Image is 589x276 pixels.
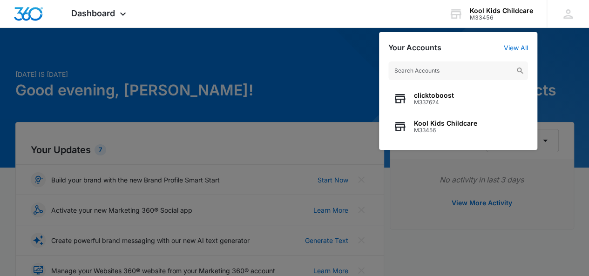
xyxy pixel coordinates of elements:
input: Search Accounts [388,61,528,80]
span: M33456 [414,127,477,134]
button: clicktoboostM337624 [388,85,528,113]
span: Kool Kids Childcare [414,120,477,127]
button: Kool Kids ChildcareM33456 [388,113,528,141]
div: account name [470,7,533,14]
span: M337624 [414,99,454,106]
span: clicktoboost [414,92,454,99]
h2: Your Accounts [388,43,441,52]
div: account id [470,14,533,21]
span: Dashboard [71,8,115,18]
a: View All [504,44,528,52]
